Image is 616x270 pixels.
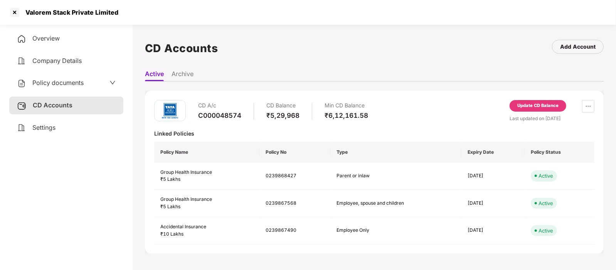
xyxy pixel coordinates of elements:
div: Min CD Balance [325,100,368,111]
div: Accidental Insurance [160,223,253,231]
th: Expiry Date [461,142,525,163]
button: ellipsis [582,100,594,112]
td: 0239867568 [259,190,330,217]
div: CD A/c [198,100,241,111]
span: Overview [32,34,60,42]
li: Active [145,70,164,81]
span: Settings [32,124,56,131]
div: Last updated on [DATE] [510,115,594,122]
div: Active [539,227,553,234]
span: Policy documents [32,79,84,87]
th: Policy Name [154,142,259,163]
span: CD Accounts [33,101,72,109]
div: ₹5,29,968 [266,111,300,120]
div: Group Health Insurance [160,169,253,176]
span: ₹5 Lakhs [160,204,180,209]
th: Policy No [259,142,330,163]
div: CD Balance [266,100,300,111]
td: [DATE] [461,163,525,190]
div: Group Health Insurance [160,196,253,203]
th: Type [330,142,461,163]
div: Linked Policies [154,130,594,137]
div: ₹6,12,161.58 [325,111,368,120]
div: Active [539,172,553,180]
span: down [109,80,116,86]
div: Parent or inlaw [337,172,421,180]
div: Add Account [560,42,596,51]
span: Company Details [32,57,82,65]
div: Valorem Stack Private Limited [21,8,118,16]
div: Active [539,199,553,207]
td: [DATE] [461,217,525,245]
td: 0239868427 [259,163,330,190]
img: svg+xml;base64,PHN2ZyB4bWxucz0iaHR0cDovL3d3dy53My5vcmcvMjAwMC9zdmciIHdpZHRoPSIyNCIgaGVpZ2h0PSIyNC... [17,79,26,88]
h1: CD Accounts [145,40,218,57]
div: C000048574 [198,111,241,120]
td: 0239867490 [259,217,330,245]
img: svg+xml;base64,PHN2ZyB4bWxucz0iaHR0cDovL3d3dy53My5vcmcvMjAwMC9zdmciIHdpZHRoPSIyNCIgaGVpZ2h0PSIyNC... [17,34,26,44]
div: Employee, spouse and children [337,200,421,207]
span: ₹10 Lakhs [160,231,183,237]
span: ₹5 Lakhs [160,176,180,182]
div: Employee Only [337,227,421,234]
img: svg+xml;base64,PHN2ZyB4bWxucz0iaHR0cDovL3d3dy53My5vcmcvMjAwMC9zdmciIHdpZHRoPSIyNCIgaGVpZ2h0PSIyNC... [17,123,26,132]
img: svg+xml;base64,PHN2ZyB3aWR0aD0iMjUiIGhlaWdodD0iMjQiIHZpZXdCb3g9IjAgMCAyNSAyNCIgZmlsbD0ibm9uZSIgeG... [17,101,27,110]
li: Archive [172,70,194,81]
td: [DATE] [461,190,525,217]
div: Update CD Balance [517,102,559,109]
span: ellipsis [582,103,594,109]
img: tatag.png [158,99,182,122]
th: Policy Status [525,142,594,163]
img: svg+xml;base64,PHN2ZyB4bWxucz0iaHR0cDovL3d3dy53My5vcmcvMjAwMC9zdmciIHdpZHRoPSIyNCIgaGVpZ2h0PSIyNC... [17,56,26,66]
